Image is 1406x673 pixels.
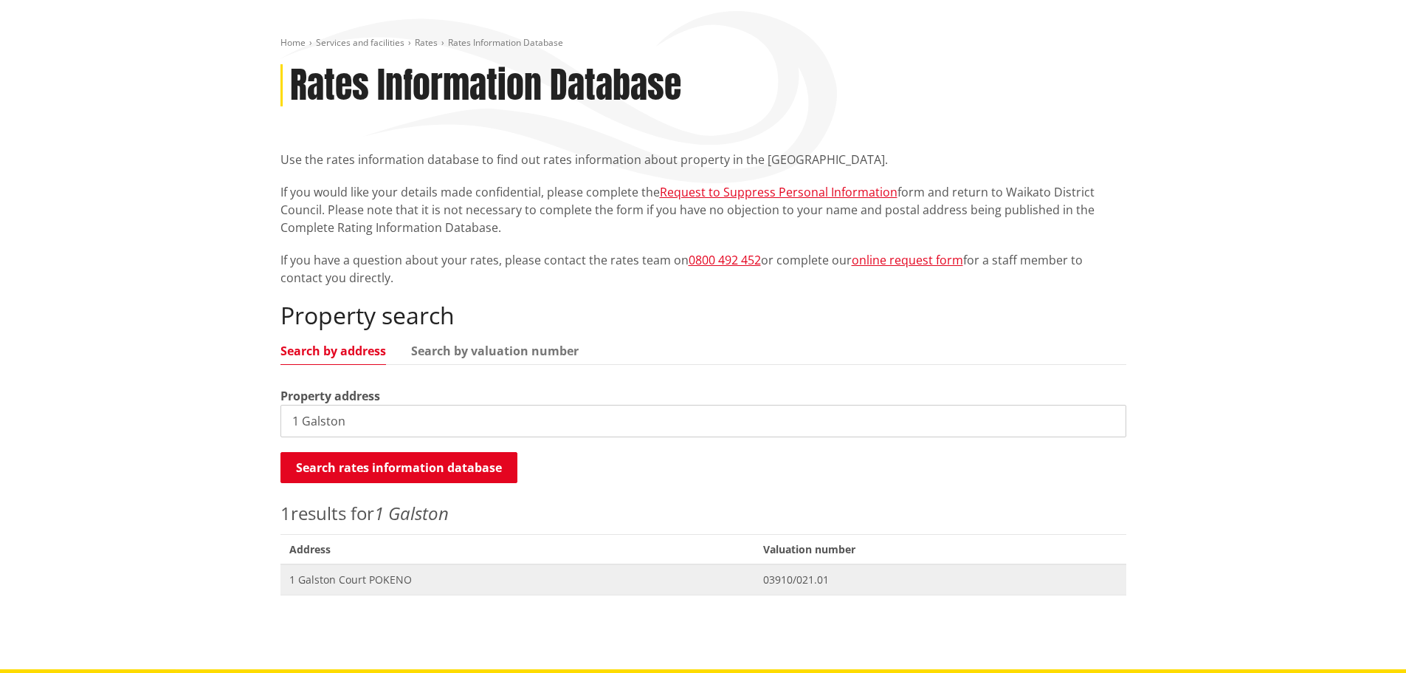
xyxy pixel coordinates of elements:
a: Search by valuation number [411,345,579,357]
span: Valuation number [754,534,1126,564]
nav: breadcrumb [280,37,1126,49]
span: Address [280,534,754,564]
button: Search rates information database [280,452,517,483]
span: 1 Galston Court POKENO [289,573,745,587]
input: e.g. Duke Street NGARUAWAHIA [280,405,1126,437]
a: online request form [852,252,963,268]
p: If you would like your details made confidential, please complete the form and return to Waikato ... [280,183,1126,236]
p: If you have a question about your rates, please contact the rates team on or complete our for a s... [280,251,1126,287]
a: Rates [415,36,438,49]
a: Home [280,36,306,49]
p: Use the rates information database to find out rates information about property in the [GEOGRAPHI... [280,151,1126,168]
a: 0800 492 452 [689,252,761,268]
a: 1 Galston Court POKENO 03910/021.01 [280,564,1126,595]
span: 03910/021.01 [763,573,1117,587]
a: Request to Suppress Personal Information [660,184,897,200]
p: results for [280,500,1126,527]
span: 1 [280,501,291,525]
h2: Property search [280,301,1126,329]
a: Search by address [280,345,386,357]
em: 1 Galston [374,501,449,525]
a: Services and facilities [316,36,404,49]
span: Rates Information Database [448,36,563,49]
h1: Rates Information Database [290,64,681,107]
label: Property address [280,387,380,405]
